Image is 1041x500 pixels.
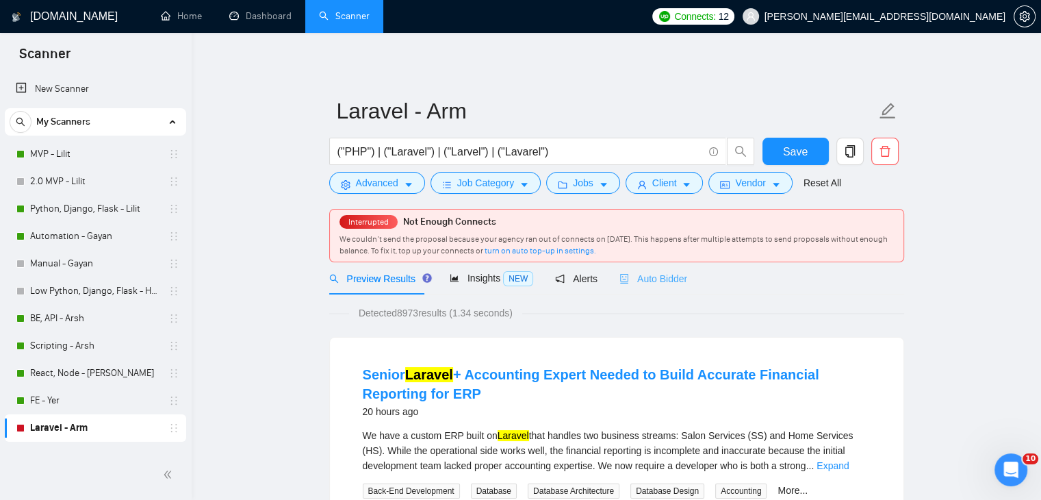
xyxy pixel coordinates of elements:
a: Laravel - Arm [30,414,160,442]
div: 20 hours ago [363,403,871,420]
span: search [10,117,31,127]
span: Advanced [356,175,398,190]
a: Low Python, Django, Flask - Hayk [30,277,160,305]
button: idcardVendorcaret-down [708,172,792,194]
span: user [746,12,756,21]
span: caret-down [404,179,413,190]
span: copy [837,145,863,158]
a: Reset All [804,175,841,190]
span: Database Design [630,484,704,499]
span: setting [341,179,350,190]
span: search [728,145,754,158]
span: Job Category [457,175,514,190]
span: Accounting [715,484,767,499]
li: New Scanner [5,75,186,103]
span: holder [168,258,179,269]
iframe: Intercom live chat [994,453,1027,486]
span: search [329,274,339,284]
a: homeHome [161,10,202,22]
span: holder [168,203,179,214]
span: Detected 8973 results (1.34 seconds) [349,305,522,321]
span: Database Architecture [528,484,619,499]
button: search [727,138,754,165]
span: caret-down [771,179,781,190]
span: bars [442,179,452,190]
span: caret-down [599,179,608,190]
span: Interrupted [344,217,393,227]
span: idcard [720,179,730,190]
span: holder [168,368,179,379]
span: We couldn’t send the proposal because your agency ran out of connects on [DATE]. This happens aft... [339,234,888,255]
span: holder [168,149,179,160]
a: dashboardDashboard [229,10,292,22]
input: Scanner name... [337,94,876,128]
span: Alerts [555,273,597,284]
a: Automation - Gayan [30,223,160,250]
span: Insights [450,273,533,284]
span: Vendor [735,175,765,190]
span: Scanner [8,44,81,73]
a: 2.0 MVP - Lilit [30,168,160,195]
img: upwork-logo.png [659,11,670,22]
span: NEW [503,271,533,286]
span: Client [652,175,677,190]
a: SeniorLaravel+ Accounting Expert Needed to Build Accurate Financial Reporting for ERP [363,367,819,401]
div: Tooltip anchor [421,272,433,284]
a: FE - Yer [30,387,160,414]
span: 10 [1023,453,1038,464]
span: Connects: [674,9,715,24]
span: holder [168,395,179,406]
mark: Laravel [405,367,453,382]
span: holder [168,313,179,324]
span: Save [783,143,808,160]
button: Save [762,138,829,165]
span: caret-down [519,179,529,190]
span: holder [168,423,179,434]
span: holder [168,176,179,187]
a: New Scanner [16,75,175,103]
span: info-circle [709,147,718,156]
button: setting [1014,5,1036,27]
span: user [637,179,647,190]
span: double-left [163,468,177,482]
span: robot [619,274,629,284]
span: Jobs [573,175,593,190]
button: search [10,111,31,133]
span: Database [471,484,517,499]
span: ... [806,460,814,471]
mark: Laravel [498,430,529,441]
button: settingAdvancedcaret-down [329,172,425,194]
img: logo [12,6,21,28]
a: Python, Django, Flask - Lilit [30,195,160,223]
a: setting [1014,11,1036,22]
a: searchScanner [319,10,370,22]
span: My Scanners [36,108,90,136]
span: delete [872,145,898,158]
a: React, Node - [PERSON_NAME] [30,360,160,387]
span: Not Enough Connects [403,216,496,227]
a: Expand [817,460,849,471]
button: barsJob Categorycaret-down [430,172,541,194]
span: 12 [719,9,729,24]
span: holder [168,286,179,297]
li: My Scanners [5,108,186,442]
button: folderJobscaret-down [546,172,620,194]
button: copy [836,138,864,165]
span: holder [168,231,179,242]
span: Auto Bidder [619,273,687,284]
span: notification [555,274,565,284]
a: BE, API - Arsh [30,305,160,332]
span: edit [879,102,897,120]
span: area-chart [450,273,459,283]
span: caret-down [682,179,691,190]
input: Search Freelance Jobs... [337,143,703,160]
span: folder [558,179,567,190]
div: We have a custom ERP built on that handles two business streams: Salon Services (SS) and Home Ser... [363,428,871,473]
button: delete [871,138,899,165]
a: turn on auto top-up in settings. [485,246,596,255]
a: Scripting - Arsh [30,332,160,360]
button: userClientcaret-down [626,172,704,194]
span: Back-End Development [363,484,460,499]
span: holder [168,340,179,351]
